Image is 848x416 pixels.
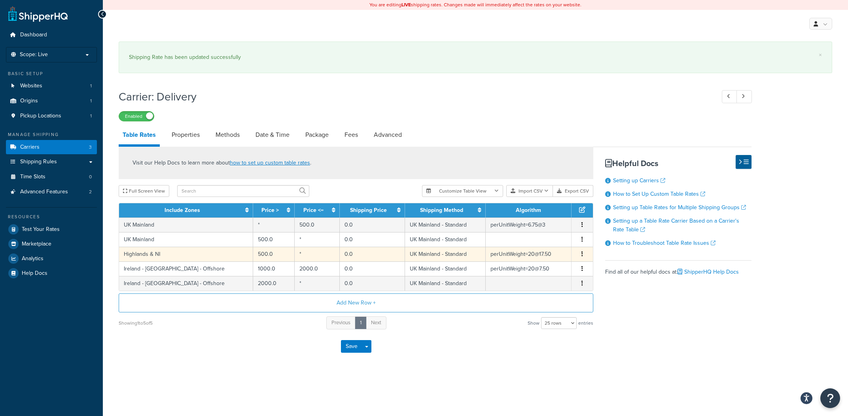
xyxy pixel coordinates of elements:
[20,51,48,58] span: Scope: Live
[678,268,739,276] a: ShipperHQ Help Docs
[6,222,97,236] a: Test Your Rates
[355,316,367,329] a: 1
[528,318,539,329] span: Show
[613,176,665,185] a: Setting up Carriers
[89,174,92,180] span: 0
[20,83,42,89] span: Websites
[736,90,752,103] a: Next Record
[341,340,362,353] button: Save
[253,261,295,276] td: 1000.0
[6,79,97,93] li: Websites
[132,159,311,167] p: Visit our Help Docs to learn more about .
[6,185,97,199] a: Advanced Features2
[6,170,97,184] li: Time Slots
[20,98,38,104] span: Origins
[340,261,405,276] td: 0.0
[341,125,362,144] a: Fees
[6,185,97,199] li: Advanced Features
[129,52,822,63] div: Shipping Rate has been updated successfully
[605,159,751,168] h3: Helpful Docs
[6,28,97,42] a: Dashboard
[613,239,715,247] a: How to Troubleshoot Table Rate Issues
[722,90,737,103] a: Previous Record
[613,190,705,198] a: How to Set Up Custom Table Rates
[119,261,253,276] td: Ireland - [GEOGRAPHIC_DATA] - Offshore
[119,276,253,291] td: Ireland - [GEOGRAPHIC_DATA] - Offshore
[252,125,293,144] a: Date & Time
[253,247,295,261] td: 500.0
[119,247,253,261] td: Highlands & NI
[20,32,47,38] span: Dashboard
[119,293,593,312] button: Add New Row +
[119,89,707,104] h1: Carrier: Delivery
[22,241,51,248] span: Marketplace
[6,109,97,123] a: Pickup Locations1
[22,255,44,262] span: Analytics
[819,52,822,58] a: ×
[6,140,97,155] li: Carriers
[613,217,739,234] a: Setting up a Table Rate Carrier Based on a Carrier's Rate Table
[401,1,411,8] b: LIVE
[506,185,553,197] button: Import CSV
[20,144,40,151] span: Carriers
[6,170,97,184] a: Time Slots0
[486,247,572,261] td: perUnitWeight=20@17.50
[119,318,153,329] div: Showing 1 to 5 of 5
[605,260,751,278] div: Find all of our helpful docs at:
[422,185,503,197] button: Customize Table View
[405,276,486,291] td: UK Mainland - Standard
[177,185,309,197] input: Search
[486,203,572,217] th: Algorithm
[119,112,154,121] label: Enabled
[578,318,593,329] span: entries
[6,131,97,138] div: Manage Shipping
[165,206,200,214] a: Include Zones
[119,125,160,147] a: Table Rates
[301,125,333,144] a: Package
[20,174,45,180] span: Time Slots
[119,217,253,232] td: UK Mainland
[212,125,244,144] a: Methods
[119,185,169,197] button: Full Screen View
[6,140,97,155] a: Carriers3
[420,206,463,214] a: Shipping Method
[253,276,295,291] td: 2000.0
[331,319,350,326] span: Previous
[6,237,97,251] a: Marketplace
[261,206,279,214] a: Price >
[89,144,92,151] span: 3
[230,159,310,167] a: how to set up custom table rates
[90,98,92,104] span: 1
[6,155,97,169] a: Shipping Rules
[370,125,406,144] a: Advanced
[253,232,295,247] td: 500.0
[486,261,572,276] td: perUnitWeight=20@7.50
[6,251,97,266] a: Analytics
[6,94,97,108] li: Origins
[613,203,746,212] a: Setting up Table Rates for Multiple Shipping Groups
[90,83,92,89] span: 1
[340,276,405,291] td: 0.0
[736,155,751,169] button: Hide Help Docs
[405,232,486,247] td: UK Mainland - Standard
[6,94,97,108] a: Origins1
[340,232,405,247] td: 0.0
[6,79,97,93] a: Websites1
[6,109,97,123] li: Pickup Locations
[6,266,97,280] a: Help Docs
[6,70,97,77] div: Basic Setup
[405,261,486,276] td: UK Mainland - Standard
[295,217,340,232] td: 500.0
[22,226,60,233] span: Test Your Rates
[20,159,57,165] span: Shipping Rules
[20,189,68,195] span: Advanced Features
[486,217,572,232] td: perUnitWeight=6.75@3
[371,319,381,326] span: Next
[303,206,324,214] a: Price <=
